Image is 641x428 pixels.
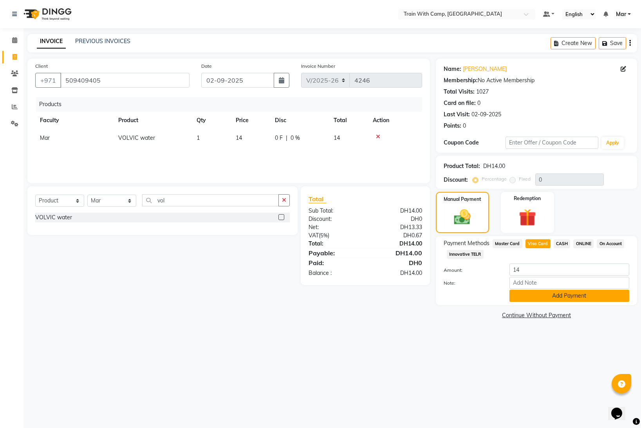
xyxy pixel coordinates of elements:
span: 5% [320,232,328,238]
img: _cash.svg [449,208,476,227]
div: VOLVIC water [35,213,72,222]
th: Qty [192,112,231,129]
img: logo [20,3,74,25]
span: On Account [597,239,624,248]
button: Create New [551,37,596,49]
div: DH14.00 [483,162,505,170]
div: No Active Membership [444,76,629,85]
th: Disc [270,112,329,129]
a: [PERSON_NAME] [463,65,507,73]
span: | [286,134,287,142]
div: Product Total: [444,162,480,170]
span: 14 [334,134,340,141]
div: DH0 [365,215,428,223]
button: Apply [601,137,624,149]
a: INVOICE [37,34,66,49]
span: Master Card [493,239,522,248]
button: +971 [35,73,61,88]
div: Net: [303,223,365,231]
span: Visa Card [525,239,551,248]
div: Coupon Code [444,139,506,147]
div: Name: [444,65,461,73]
label: Amount: [438,267,504,274]
input: Add Note [509,277,629,289]
div: Products [36,97,428,112]
div: Discount: [444,176,468,184]
div: DH0.67 [365,231,428,240]
label: Client [35,63,48,70]
th: Product [114,112,192,129]
img: _gift.svg [513,207,542,228]
span: Mar [40,134,50,141]
span: 14 [236,134,242,141]
button: Save [599,37,626,49]
div: 0 [477,99,480,107]
label: Note: [438,280,504,287]
span: 0 % [291,134,300,142]
div: 0 [463,122,466,130]
div: ( ) [303,231,365,240]
div: Card on file: [444,99,476,107]
div: DH14.00 [365,248,428,258]
span: VAT [309,232,319,239]
input: Enter Offer / Coupon Code [506,137,598,149]
a: PREVIOUS INVOICES [75,38,130,45]
div: 02-09-2025 [471,110,501,119]
span: 1 [197,134,200,141]
input: Search or Scan [142,194,279,206]
span: 0 F [275,134,283,142]
span: Payment Methods [444,239,489,247]
div: Last Visit: [444,110,470,119]
div: DH14.00 [365,207,428,215]
span: ONLINE [573,239,594,248]
label: Date [201,63,212,70]
iframe: chat widget [608,397,633,420]
span: VOLVIC water [118,134,155,141]
div: Total: [303,240,365,248]
label: Percentage [482,175,507,182]
label: Redemption [514,195,541,202]
div: DH13.33 [365,223,428,231]
button: Add Payment [509,290,629,302]
input: Amount [509,264,629,276]
div: Balance : [303,269,365,277]
th: Action [368,112,422,129]
span: Mar [616,10,626,18]
div: Points: [444,122,461,130]
div: Membership: [444,76,478,85]
th: Faculty [35,112,114,129]
div: DH14.00 [365,240,428,248]
a: Continue Without Payment [437,311,636,320]
span: CASH [554,239,571,248]
div: Discount: [303,215,365,223]
div: Total Visits: [444,88,475,96]
div: 1027 [476,88,489,96]
span: Total [309,195,327,203]
label: Fixed [519,175,531,182]
div: Payable: [303,248,365,258]
div: DH14.00 [365,269,428,277]
th: Price [231,112,270,129]
span: Innovative TELR [447,250,484,259]
label: Manual Payment [444,196,481,203]
div: Paid: [303,258,365,267]
input: Search by Name/Mobile/Email/Code [60,73,190,88]
th: Total [329,112,368,129]
label: Invoice Number [301,63,335,70]
div: Sub Total: [303,207,365,215]
div: DH0 [365,258,428,267]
